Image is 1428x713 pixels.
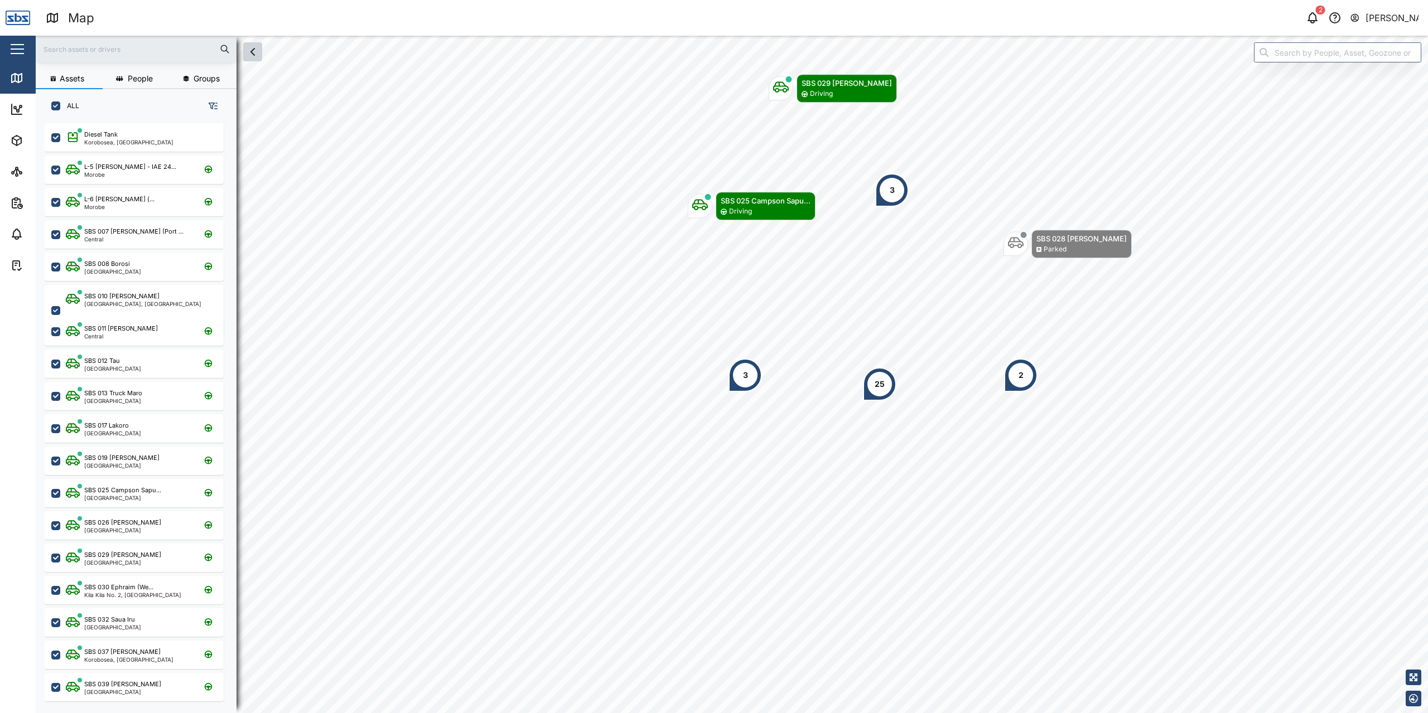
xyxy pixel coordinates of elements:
div: SBS 007 [PERSON_NAME] (Port ... [84,227,184,236]
div: Map marker [688,192,816,220]
input: Search assets or drivers [42,41,230,57]
div: SBS 037 [PERSON_NAME] [84,647,161,657]
div: Central [84,333,158,339]
div: Korobosea, [GEOGRAPHIC_DATA] [84,657,173,662]
div: SBS 011 [PERSON_NAME] [84,324,158,333]
div: SBS 032 Saua Iru [84,615,135,624]
div: Diesel Tank [84,130,118,139]
div: SBS 028 [PERSON_NAME] [1036,233,1127,244]
input: Search by People, Asset, Geozone or Place [1254,42,1421,62]
div: Assets [29,134,64,147]
div: [GEOGRAPHIC_DATA] [84,269,141,274]
div: Map marker [729,358,762,392]
div: SBS 008 Borosi [84,259,130,269]
div: Map [29,72,54,84]
div: [PERSON_NAME] [1366,11,1419,25]
div: SBS 029 [PERSON_NAME] [84,550,161,560]
div: [GEOGRAPHIC_DATA] [84,463,160,468]
span: Groups [194,75,220,83]
div: Alarms [29,228,64,240]
div: SBS 030 Ephraim (We... [84,583,153,592]
div: grid [45,119,236,704]
div: 2 [1019,369,1024,381]
div: [GEOGRAPHIC_DATA] [84,430,141,436]
div: Morobe [84,172,176,177]
div: Map marker [863,367,896,401]
label: ALL [60,101,79,110]
div: SBS 010 [PERSON_NAME] [84,292,160,301]
div: Tasks [29,259,60,271]
span: People [128,75,153,83]
div: SBS 029 [PERSON_NAME] [802,77,892,89]
div: SBS 012 Tau [84,356,120,366]
div: SBS 039 [PERSON_NAME] [84,680,161,689]
div: SBS 025 Campson Sapu... [84,486,161,495]
div: Central [84,236,184,242]
div: SBS 026 [PERSON_NAME] [84,518,161,527]
div: 3 [890,184,895,196]
div: SBS 013 Truck Maro [84,389,142,398]
div: [GEOGRAPHIC_DATA] [84,527,161,533]
div: L-6 [PERSON_NAME] (... [84,195,155,204]
div: 2 [1316,6,1325,14]
div: Map marker [769,74,897,103]
div: [GEOGRAPHIC_DATA] [84,366,141,371]
div: Sites [29,166,56,178]
div: [GEOGRAPHIC_DATA], [GEOGRAPHIC_DATA] [84,301,201,307]
div: [GEOGRAPHIC_DATA] [84,495,161,501]
img: Main Logo [6,6,30,30]
div: [GEOGRAPHIC_DATA] [84,624,141,630]
div: SBS 019 [PERSON_NAME] [84,453,160,463]
div: 3 [743,369,748,381]
div: Map [68,8,94,28]
div: Korobosea, [GEOGRAPHIC_DATA] [84,139,173,145]
span: Assets [60,75,84,83]
div: Morobe [84,204,155,210]
div: SBS 017 Lakoro [84,421,129,430]
div: Map marker [1004,230,1132,258]
div: [GEOGRAPHIC_DATA] [84,689,161,695]
div: Driving [729,206,752,217]
canvas: Map [36,36,1428,713]
div: Reports [29,197,67,209]
div: 25 [875,378,885,390]
div: [GEOGRAPHIC_DATA] [84,398,142,404]
div: Map marker [1004,358,1038,392]
div: Map marker [875,173,909,207]
div: Driving [810,89,833,99]
div: L-5 [PERSON_NAME] - IAE 24... [84,162,176,172]
div: SBS 025 Campson Sapu... [721,195,811,206]
div: [GEOGRAPHIC_DATA] [84,560,161,565]
button: [PERSON_NAME] [1349,10,1419,26]
div: Dashboard [29,103,79,115]
div: Kila Kila No. 2, [GEOGRAPHIC_DATA] [84,592,181,598]
div: Parked [1044,244,1067,255]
